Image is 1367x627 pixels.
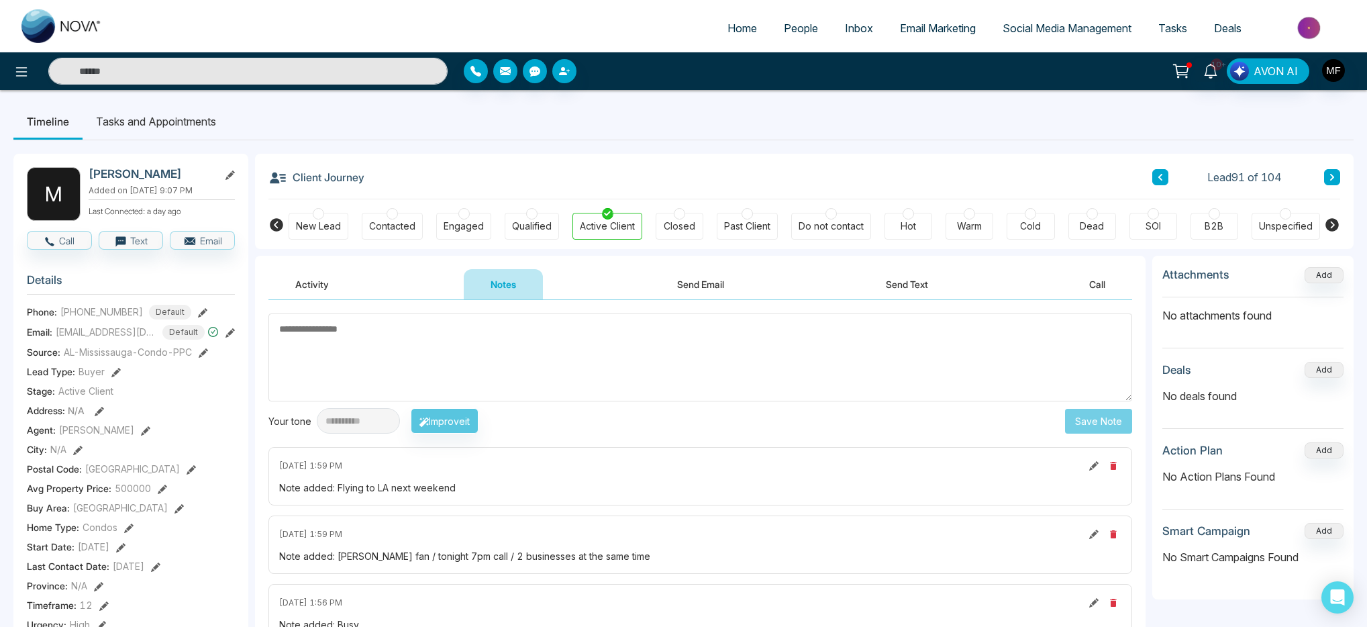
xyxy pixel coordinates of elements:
span: AVON AI [1254,63,1298,79]
span: Tasks [1158,21,1187,35]
span: Lead Type: [27,365,75,379]
button: Notes [464,269,543,299]
button: Add [1305,442,1344,459]
button: Call [27,231,92,250]
p: Last Connected: a day ago [89,203,235,218]
span: Agent: [27,423,56,437]
div: Note added: Flying to LA next weekend [279,481,1121,495]
button: Activity [268,269,356,299]
span: [GEOGRAPHIC_DATA] [73,501,168,515]
span: Last Contact Date : [27,559,109,573]
div: M [27,167,81,221]
p: Added on [DATE] 9:07 PM [89,185,235,197]
span: AL-Mississauga-Condo-PPC [64,345,192,359]
span: Lead 91 of 104 [1207,169,1282,185]
div: Warm [957,220,982,233]
span: Add [1305,269,1344,280]
img: Lead Flow [1230,62,1249,81]
span: Start Date : [27,540,74,554]
span: Condos [83,520,117,534]
span: [EMAIL_ADDRESS][DOMAIN_NAME] [56,325,156,339]
li: Tasks and Appointments [83,103,230,140]
button: Add [1305,523,1344,539]
span: Email: [27,325,52,339]
div: Open Intercom Messenger [1321,581,1354,614]
h3: Smart Campaign [1162,524,1250,538]
a: Inbox [831,15,887,41]
a: Tasks [1145,15,1201,41]
span: Active Client [58,384,113,398]
span: Avg Property Price : [27,481,111,495]
span: 500000 [115,481,151,495]
span: Default [162,325,205,340]
button: Add [1305,362,1344,378]
a: Email Marketing [887,15,989,41]
h3: Action Plan [1162,444,1223,457]
img: Market-place.gif [1262,13,1359,43]
a: People [770,15,831,41]
span: Buyer [79,365,105,379]
span: Social Media Management [1003,21,1131,35]
div: Active Client [580,220,635,233]
a: Social Media Management [989,15,1145,41]
span: N/A [68,405,85,416]
p: No Smart Campaigns Found [1162,549,1344,565]
h3: Deals [1162,363,1191,377]
span: Phone: [27,305,57,319]
span: Address: [27,403,85,418]
h3: Details [27,273,235,294]
button: Call [1062,269,1132,299]
li: Timeline [13,103,83,140]
button: Send Text [859,269,955,299]
button: Add [1305,267,1344,283]
h3: Client Journey [268,167,364,187]
span: Default [149,305,191,320]
div: Note added: [PERSON_NAME] fan / tonight 7pm call / 2 businesses at the same time [279,549,1121,563]
h2: [PERSON_NAME] [89,167,213,181]
a: Home [714,15,770,41]
span: Home Type : [27,520,79,534]
button: Email [170,231,235,250]
span: Email Marketing [900,21,976,35]
div: Do not contact [799,220,864,233]
span: Deals [1214,21,1242,35]
h3: Attachments [1162,268,1229,281]
img: Nova CRM Logo [21,9,102,43]
div: Qualified [512,220,552,233]
span: [DATE] [113,559,144,573]
span: N/A [71,579,87,593]
span: Postal Code : [27,462,82,476]
span: Inbox [845,21,873,35]
a: 10+ [1195,58,1227,82]
span: [DATE] 1:56 PM [279,597,342,609]
div: Engaged [444,220,484,233]
span: Timeframe : [27,598,77,612]
div: New Lead [296,220,341,233]
button: AVON AI [1227,58,1309,84]
img: User Avatar [1322,59,1345,82]
p: No deals found [1162,388,1344,404]
span: [DATE] 1:59 PM [279,460,342,472]
span: Stage: [27,384,55,398]
div: Cold [1020,220,1041,233]
span: Source: [27,345,60,359]
div: Unspecified [1259,220,1313,233]
span: 10+ [1211,58,1223,70]
button: Text [99,231,164,250]
div: SOI [1146,220,1161,233]
div: Hot [901,220,916,233]
button: Send Email [650,269,751,299]
span: [DATE] 1:59 PM [279,528,342,540]
div: Contacted [369,220,415,233]
div: Dead [1080,220,1104,233]
span: Buy Area : [27,501,70,515]
span: [DATE] [78,540,109,554]
span: [PHONE_NUMBER] [60,305,143,319]
span: [GEOGRAPHIC_DATA] [85,462,180,476]
a: Deals [1201,15,1255,41]
p: No attachments found [1162,297,1344,324]
span: Home [727,21,757,35]
span: N/A [50,442,66,456]
span: People [784,21,818,35]
span: Province : [27,579,68,593]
